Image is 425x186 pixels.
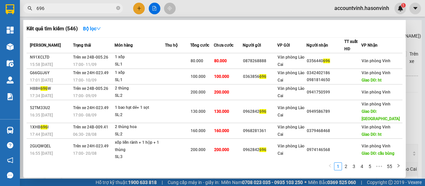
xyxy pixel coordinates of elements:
div: 0878268888 [243,58,277,65]
div: 1 xốp [115,69,165,77]
span: Trên xe 24B-009.41 [73,125,108,129]
span: Trên xe 24H-023.49 [73,105,109,110]
a: 4 [358,163,366,170]
span: Trạng thái [73,43,91,48]
span: 17:00 - 20/08 [73,151,97,156]
span: VP Gửi [277,43,290,48]
span: 200.000 [214,90,229,94]
span: Văn phòng Vinh [362,102,391,106]
span: 17:00 - 09/09 [73,93,97,98]
span: Giao DĐ: ht [362,78,382,83]
span: Tổng cước [190,43,209,48]
div: 0363856 [243,73,277,80]
div: 0962842 [243,108,277,115]
div: 2GUQWQEL [30,143,71,150]
div: 1XHB I [30,124,71,131]
span: 696 [259,109,266,114]
span: Văn phòng Lào Cai [278,71,305,83]
button: Bộ lọcdown [78,23,106,34]
div: SL: 1 [115,61,165,68]
img: warehouse-icon [7,43,14,50]
span: Thu hộ [165,43,178,48]
a: 3 [350,163,358,170]
span: 100.000 [191,74,206,79]
span: VP Nhận [361,43,378,48]
span: 80.000 [214,59,227,63]
span: 696 [259,147,266,152]
div: xốp liền rành + 1 hộp + 1 thùng [115,139,165,153]
span: 160.000 [191,128,206,133]
span: 17:00 - 11/09 [73,62,97,67]
li: 55 [384,162,394,170]
span: notification [7,157,13,163]
img: logo-vxr [6,4,14,14]
div: 0962842 [243,146,277,153]
span: left [328,164,332,168]
li: 5 [366,162,374,170]
span: Văn phòng Vinh [362,144,391,148]
a: 1 [334,163,342,170]
span: close-circle [116,6,120,10]
div: SL: 2 [115,131,165,138]
div: SL: 2 [115,92,165,99]
span: TT xuất HĐ [344,39,358,51]
span: Văn phòng Lào Cai [278,144,305,156]
strong: Bộ lọc [83,26,101,31]
span: Người gửi [243,43,261,48]
div: SL: 2 [115,111,165,119]
span: down [96,26,101,31]
span: Người nhận [306,43,328,48]
span: Văn phòng Lào Cai [278,125,305,137]
div: 0356440 [307,58,344,65]
li: Next Page [394,162,402,170]
input: Tìm tên, số ĐT hoặc mã đơn [37,5,115,12]
li: Previous Page [326,162,334,170]
span: 130.000 [191,109,206,114]
span: 80.000 [191,59,203,63]
div: 0379468468 [307,127,344,134]
img: solution-icon [7,93,14,100]
div: SL: 3 [115,153,165,161]
img: warehouse-icon [7,127,14,134]
span: Văn phòng Vinh [362,90,391,94]
div: 0941750599 [307,89,344,96]
div: SL: 1 [115,77,165,84]
span: 17:44 [DATE] [30,132,53,137]
img: warehouse-icon [7,60,14,67]
div: G66GUJ6Y [30,70,71,77]
span: 06:30 - 28/08 [73,132,97,137]
span: Văn phòng Lào Cai [278,105,305,117]
span: Trên xe 24H-023.49 [73,144,109,148]
span: 15:58 [DATE] [30,62,53,67]
img: dashboard-icon [7,27,14,34]
button: right [394,162,402,170]
div: 1 bao hạt dẻ+ 1 sọt [115,104,165,111]
span: Văn phòng Lào Cai [278,86,305,98]
span: 160.000 [214,128,229,133]
div: 2 thùng hoa [115,123,165,131]
span: Trên xe 24H-023.49 [73,71,109,75]
div: 0949586789 [307,108,344,115]
span: 130.000 [214,109,229,114]
div: H88H W [30,85,71,92]
span: 696 [259,74,266,79]
span: close-circle [116,5,120,12]
span: Chưa cước [214,43,233,48]
span: search [28,6,32,11]
span: right [396,164,400,168]
span: 696 [323,59,330,63]
h3: Kết quả tìm kiếm ( 546 ) [27,25,78,32]
div: 0974146568 [307,146,344,153]
img: warehouse-icon [7,77,14,84]
a: 55 [385,163,394,170]
span: 17:00 - 10/09 [73,78,97,83]
span: 17:01 [DATE] [30,78,53,83]
span: 696 [41,86,47,91]
span: 17:34 [DATE] [30,93,53,98]
span: Giao DĐ: cầu bùng [362,151,395,156]
span: 17:00 - 08/09 [73,113,97,117]
span: 200.000 [191,90,206,94]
